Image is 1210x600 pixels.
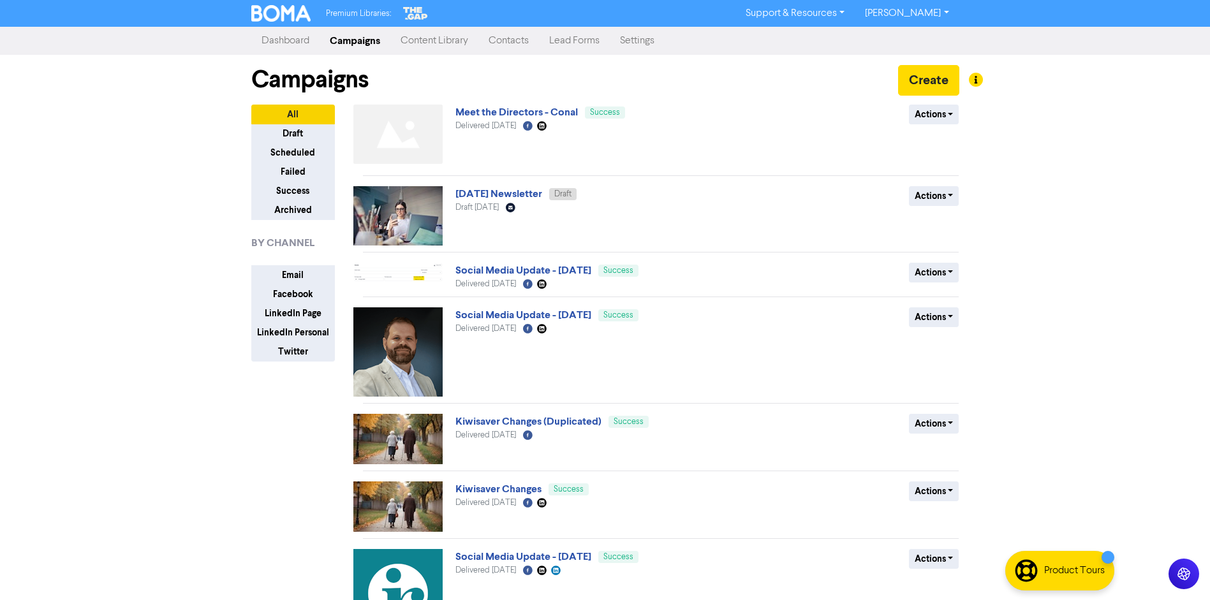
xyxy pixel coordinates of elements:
img: BOMA Logo [251,5,311,22]
button: Failed [251,162,335,182]
button: Actions [909,263,959,282]
img: The Gap [401,5,429,22]
a: Social Media Update - [DATE] [455,550,591,563]
img: image_1758251890086.png [353,263,443,282]
button: Archived [251,200,335,220]
img: image_1741218120732.jpg [353,186,443,245]
span: Delivered [DATE] [455,325,516,333]
button: Actions [909,481,959,501]
span: Delivered [DATE] [455,280,516,288]
button: Actions [909,549,959,569]
img: image_1750020886078.jpg [353,414,443,464]
h1: Campaigns [251,65,369,94]
span: Delivered [DATE] [455,566,516,574]
a: [PERSON_NAME] [855,3,959,24]
button: Email [251,265,335,285]
a: Lead Forms [539,28,610,54]
span: Delivered [DATE] [455,499,516,507]
span: Success [614,418,644,426]
a: Social Media Update - [DATE] [455,309,591,321]
span: Delivered [DATE] [455,122,516,130]
a: Kiwisaver Changes (Duplicated) [455,415,601,428]
a: Kiwisaver Changes [455,483,542,495]
button: Actions [909,414,959,434]
a: [DATE] Newsletter [455,187,542,200]
button: All [251,105,335,124]
a: Settings [610,28,665,54]
span: Premium Libraries: [326,10,391,18]
span: Draft [554,190,572,198]
button: Actions [909,186,959,206]
button: Twitter [251,342,335,362]
span: Success [554,485,584,494]
button: Scheduled [251,143,335,163]
button: Create [898,65,959,96]
a: Meet the Directors - Conal [455,106,578,119]
button: Success [251,181,335,201]
button: LinkedIn Page [251,304,335,323]
a: Support & Resources [735,3,855,24]
span: Success [590,108,620,117]
img: image_1755831339299.png [353,307,443,397]
a: Social Media Update - [DATE] [455,264,591,277]
a: Content Library [390,28,478,54]
span: Success [603,553,633,561]
span: Success [603,311,633,319]
button: Draft [251,124,335,143]
span: Delivered [DATE] [455,431,516,439]
button: Actions [909,105,959,124]
button: LinkedIn Personal [251,323,335,342]
button: Actions [909,307,959,327]
iframe: Chat Widget [1146,539,1210,600]
span: Draft [DATE] [455,203,499,212]
span: Success [603,267,633,275]
img: image_1750020886078.jpg [353,481,443,532]
span: BY CHANNEL [251,235,314,251]
a: Dashboard [251,28,320,54]
a: Campaigns [320,28,390,54]
button: Facebook [251,284,335,304]
a: Contacts [478,28,539,54]
img: Not found [353,105,443,164]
